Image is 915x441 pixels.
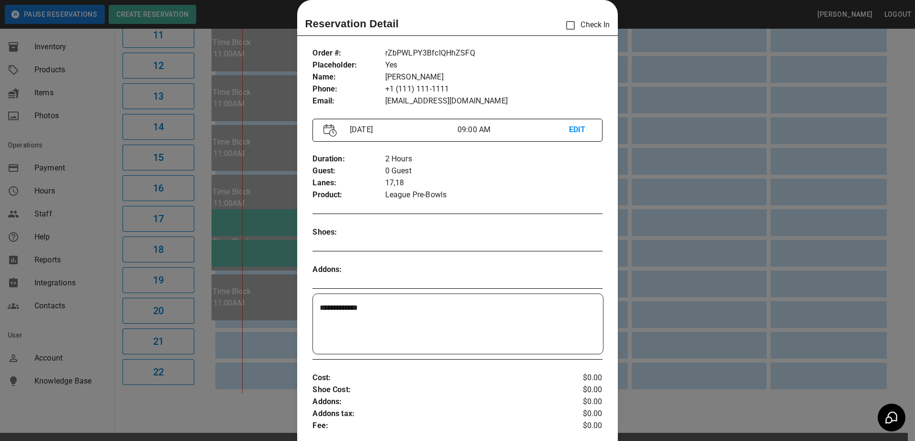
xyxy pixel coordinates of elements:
[312,420,554,432] p: Fee :
[569,124,591,136] p: EDIT
[385,95,603,107] p: [EMAIL_ADDRESS][DOMAIN_NAME]
[312,226,385,238] p: Shoes :
[385,47,603,59] p: rZbPWLPY3BfcIQHhZSFQ
[312,384,554,396] p: Shoe Cost :
[554,420,603,432] p: $0.00
[554,408,603,420] p: $0.00
[385,165,603,177] p: 0 Guest
[305,16,399,32] p: Reservation Detail
[554,396,603,408] p: $0.00
[312,71,385,83] p: Name :
[312,153,385,165] p: Duration :
[312,408,554,420] p: Addons tax :
[324,124,337,137] img: Vector
[457,124,569,136] p: 09:00 AM
[560,15,610,35] p: Check In
[312,396,554,408] p: Addons :
[312,59,385,71] p: Placeholder :
[312,189,385,201] p: Product :
[385,177,603,189] p: 17,18
[385,189,603,201] p: League Pre-Bowls
[385,71,603,83] p: [PERSON_NAME]
[312,95,385,107] p: Email :
[554,372,603,384] p: $0.00
[312,83,385,95] p: Phone :
[554,384,603,396] p: $0.00
[346,124,457,136] p: [DATE]
[312,372,554,384] p: Cost :
[312,177,385,189] p: Lanes :
[385,83,603,95] p: +1 (111) 111-1111
[385,153,603,165] p: 2 Hours
[312,47,385,59] p: Order # :
[312,264,385,276] p: Addons :
[312,165,385,177] p: Guest :
[385,59,603,71] p: Yes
